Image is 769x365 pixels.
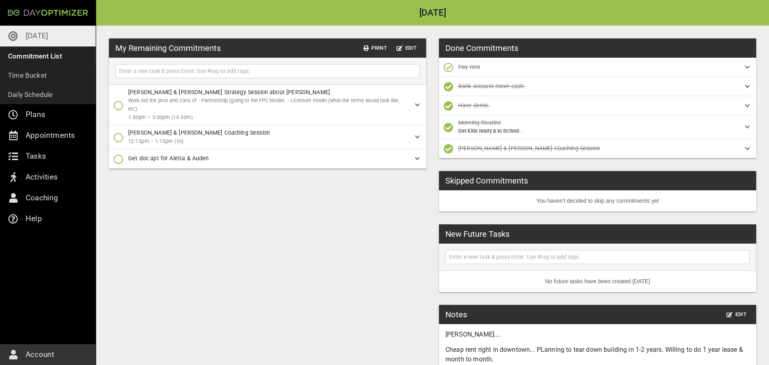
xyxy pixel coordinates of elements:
span: Print [364,44,387,53]
p: Activities [26,171,58,184]
h3: Notes [445,309,467,321]
button: Print [360,42,390,54]
div: Morning RoutineGet Kids ready & to School... [439,115,756,139]
h3: Skipped Commitments [445,175,528,187]
span: Edit [397,44,417,53]
span: Cheap rent right in downtown... PLanning to tear down building in 1-2 years. Willing to do 1 year... [445,346,743,363]
h3: New Future Tasks [445,228,509,240]
span: Edit [727,310,747,319]
div: Get doc apt for Aletta & Auden [109,149,426,169]
h3: Done Commitments [445,42,518,54]
h3: My Remaining Commitments [115,42,221,54]
p: [DATE] [26,30,48,42]
div: [PERSON_NAME] & [PERSON_NAME] Coaching Session12:15pm – 1:15pm (1h) [109,125,426,149]
button: Edit [393,42,420,54]
div: [PERSON_NAME] & [PERSON_NAME] Coaching Session [439,139,756,158]
li: No future tasks have been created [DATE] [439,271,756,292]
p: Time Bucket [8,70,47,81]
h2: [DATE] [96,8,769,18]
p: Plans [26,108,45,121]
p: Coaching [26,192,58,204]
span: [PERSON_NAME] & [PERSON_NAME] Coaching Session [128,129,270,136]
input: Enter a new task & press Enter. Use #tag to add tags. [447,252,748,262]
p: Tasks [26,150,46,163]
div: [PERSON_NAME] & [PERSON_NAME] Strategy Session about [PERSON_NAME]Work out the pros and cons of -... [109,85,426,125]
span: 1:30pm – 3:00pm (1h 30m) [128,113,409,122]
div: Pay rent [439,58,756,77]
span: Bank account move cash. [458,83,525,89]
span: Get Kids ready & to School [458,128,519,134]
p: Account [26,348,54,361]
span: [PERSON_NAME] & [PERSON_NAME] Coaching Session [458,145,600,151]
p: Daily Schedule [8,89,53,100]
div: Have demo. [439,96,756,115]
p: Commitment List [8,50,62,62]
img: Day Optimizer [8,10,88,16]
span: [PERSON_NAME] & [PERSON_NAME] Strategy Session about [PERSON_NAME] [128,89,330,95]
span: ... [519,128,523,134]
span: [PERSON_NAME].... [445,331,501,338]
p: Help [26,212,42,225]
span: Pay rent [458,64,480,70]
p: Appointments [26,129,75,142]
input: Enter a new task & press Enter. Use #tag to add tags. [117,66,418,76]
li: You haven't decided to skip any commitments yet [439,190,756,212]
button: Edit [723,309,750,321]
div: Bank account move cash. [439,77,756,96]
span: Have demo. [458,102,490,109]
span: 12:15pm – 1:15pm (1h) [128,137,409,146]
span: Get doc apt for Aletta & Auden [128,155,209,161]
span: Work out the pros and cons of - Partnership (going to the FPC Model. - Licensee model (what the t... [128,97,399,112]
span: Morning Routine [458,119,501,126]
